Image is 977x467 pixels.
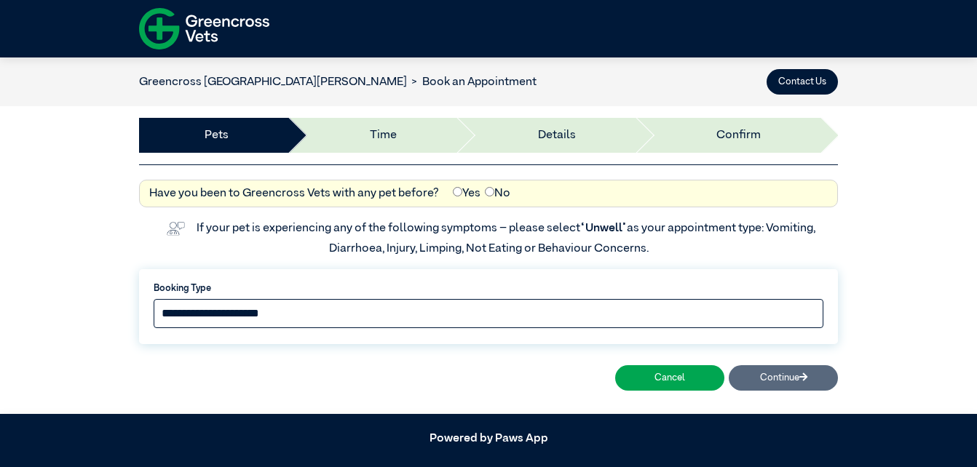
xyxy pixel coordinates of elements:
[453,187,462,196] input: Yes
[485,185,510,202] label: No
[139,76,407,88] a: Greencross [GEOGRAPHIC_DATA][PERSON_NAME]
[407,73,537,91] li: Book an Appointment
[485,187,494,196] input: No
[139,432,838,446] h5: Powered by Paws App
[205,127,229,144] a: Pets
[154,282,823,295] label: Booking Type
[139,73,537,91] nav: breadcrumb
[197,223,818,255] label: If your pet is experiencing any of the following symptoms – please select as your appointment typ...
[149,185,439,202] label: Have you been to Greencross Vets with any pet before?
[615,365,724,391] button: Cancel
[453,185,480,202] label: Yes
[580,223,627,234] span: “Unwell”
[162,217,189,240] img: vet
[767,69,838,95] button: Contact Us
[139,4,269,54] img: f-logo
